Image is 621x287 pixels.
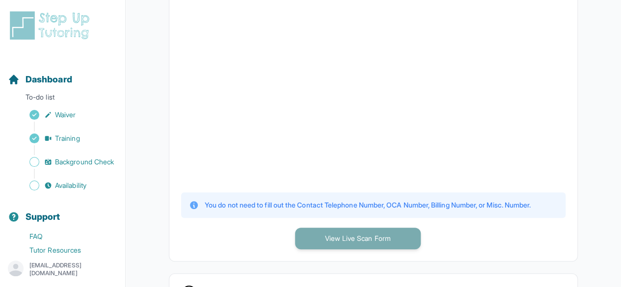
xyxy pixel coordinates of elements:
span: Support [26,210,60,224]
a: View Live Scan Form [295,233,421,243]
a: Availability [8,179,125,192]
span: Availability [55,181,86,190]
span: Dashboard [26,73,72,86]
a: Background Check [8,155,125,169]
span: Background Check [55,157,114,167]
span: Training [55,133,80,143]
p: To-do list [4,92,121,106]
img: logo [8,10,95,41]
button: View Live Scan Form [295,228,421,249]
a: Dashboard [8,73,72,86]
a: Waiver [8,108,125,122]
p: [EMAIL_ADDRESS][DOMAIN_NAME] [29,261,117,277]
a: Training [8,131,125,145]
button: Dashboard [4,57,121,90]
button: [EMAIL_ADDRESS][DOMAIN_NAME] [8,261,117,278]
button: Support [4,194,121,228]
a: FAQ [8,230,125,243]
a: Tutor Resources [8,243,125,257]
span: Waiver [55,110,76,120]
p: You do not need to fill out the Contact Telephone Number, OCA Number, Billing Number, or Misc. Nu... [205,200,531,210]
